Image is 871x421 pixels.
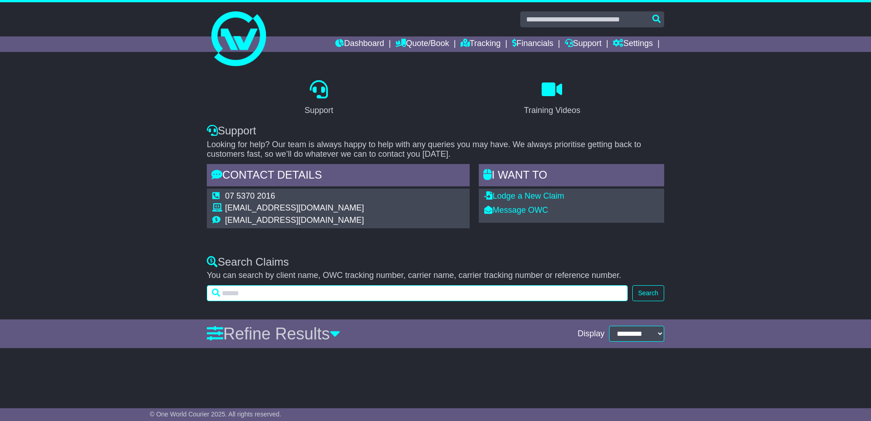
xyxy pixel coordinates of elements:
[461,36,501,52] a: Tracking
[225,216,364,226] td: [EMAIL_ADDRESS][DOMAIN_NAME]
[518,77,586,120] a: Training Videos
[335,36,384,52] a: Dashboard
[484,191,564,200] a: Lodge a New Claim
[578,329,605,339] span: Display
[207,140,664,159] p: Looking for help? Our team is always happy to help with any queries you may have. We always prior...
[207,124,664,138] div: Support
[207,271,664,281] p: You can search by client name, OWC tracking number, carrier name, carrier tracking number or refe...
[632,285,664,301] button: Search
[207,256,664,269] div: Search Claims
[565,36,602,52] a: Support
[304,104,333,117] div: Support
[479,164,664,189] div: I WANT to
[207,324,340,343] a: Refine Results
[613,36,653,52] a: Settings
[484,205,548,215] a: Message OWC
[225,203,364,216] td: [EMAIL_ADDRESS][DOMAIN_NAME]
[225,191,364,204] td: 07 5370 2016
[150,411,282,418] span: © One World Courier 2025. All rights reserved.
[524,104,580,117] div: Training Videos
[207,164,470,189] div: Contact Details
[512,36,553,52] a: Financials
[298,77,339,120] a: Support
[395,36,449,52] a: Quote/Book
